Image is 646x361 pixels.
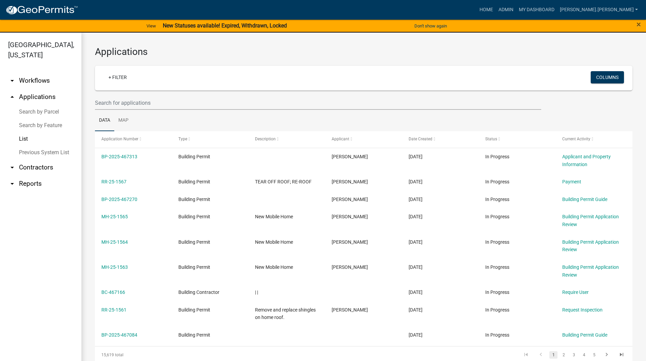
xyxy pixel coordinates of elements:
[409,307,423,313] span: 08/21/2025
[485,332,509,338] span: In Progress
[562,307,603,313] a: Request Inspection
[477,3,496,16] a: Home
[255,239,293,245] span: New Mobile Home
[485,197,509,202] span: In Progress
[178,332,210,338] span: Building Permit
[570,351,578,359] a: 3
[485,289,509,295] span: In Progress
[562,154,611,167] a: Applicant and Property Information
[114,110,133,132] a: Map
[516,3,557,16] a: My Dashboard
[101,289,125,295] a: BC-467166
[95,131,172,147] datatable-header-cell: Application Number
[178,289,219,295] span: Building Contractor
[402,131,479,147] datatable-header-cell: Date Created
[479,131,555,147] datatable-header-cell: Status
[485,214,509,219] span: In Progress
[8,93,16,101] i: arrow_drop_up
[615,351,628,359] a: go to last page
[409,239,423,245] span: 08/21/2025
[101,239,128,245] a: MH-25-1564
[562,179,581,184] a: Payment
[562,289,589,295] a: Require User
[559,349,569,361] li: page 2
[562,239,619,253] a: Building Permit Application Review
[255,307,316,320] span: Remove and replace shingles on home roof.
[144,20,159,32] a: View
[534,351,547,359] a: go to previous page
[95,46,632,58] h3: Applications
[562,332,607,338] a: Building Permit Guide
[549,351,557,359] a: 1
[255,264,293,270] span: New Mobile Home
[485,264,509,270] span: In Progress
[485,307,509,313] span: In Progress
[332,307,368,313] span: Jeff Wesolowski
[562,197,607,202] a: Building Permit Guide
[569,349,579,361] li: page 3
[332,179,368,184] span: Tori Judy
[560,351,568,359] a: 2
[101,214,128,219] a: MH-25-1565
[178,264,210,270] span: Building Permit
[101,179,126,184] a: RR-25-1567
[95,110,114,132] a: Data
[178,137,187,141] span: Type
[103,71,132,83] a: + Filter
[332,137,349,141] span: Applicant
[178,307,210,313] span: Building Permit
[637,20,641,28] button: Close
[589,349,599,361] li: page 5
[255,289,258,295] span: | |
[255,214,293,219] span: New Mobile Home
[485,179,509,184] span: In Progress
[600,351,613,359] a: go to next page
[172,131,248,147] datatable-header-cell: Type
[8,77,16,85] i: arrow_drop_down
[332,154,368,159] span: Tim
[325,131,402,147] datatable-header-cell: Applicant
[255,179,312,184] span: TEAR OFF ROOF; RE-ROOF
[178,239,210,245] span: Building Permit
[409,179,423,184] span: 08/21/2025
[409,197,423,202] span: 08/21/2025
[409,289,423,295] span: 08/21/2025
[562,137,590,141] span: Current Activity
[178,154,210,159] span: Building Permit
[409,264,423,270] span: 08/21/2025
[163,22,287,29] strong: New Statuses available! Expired, Withdrawn, Locked
[249,131,325,147] datatable-header-cell: Description
[95,96,541,110] input: Search for applications
[332,197,368,202] span: Dakota Imel
[101,197,137,202] a: BP-2025-467270
[178,179,210,184] span: Building Permit
[8,163,16,172] i: arrow_drop_down
[409,137,432,141] span: Date Created
[409,154,423,159] span: 08/21/2025
[409,332,423,338] span: 08/20/2025
[178,214,210,219] span: Building Permit
[485,154,509,159] span: In Progress
[255,137,276,141] span: Description
[332,239,368,245] span: Jamie Murray
[485,137,497,141] span: Status
[101,332,137,338] a: BP-2025-467084
[637,20,641,29] span: ×
[496,3,516,16] a: Admin
[485,239,509,245] span: In Progress
[548,349,559,361] li: page 1
[556,131,632,147] datatable-header-cell: Current Activity
[409,214,423,219] span: 08/21/2025
[101,307,126,313] a: RR-25-1561
[178,197,210,202] span: Building Permit
[520,351,532,359] a: go to first page
[101,264,128,270] a: MH-25-1563
[580,351,588,359] a: 4
[562,264,619,278] a: Building Permit Application Review
[101,137,138,141] span: Application Number
[101,154,137,159] a: BP-2025-467313
[591,71,624,83] button: Columns
[8,180,16,188] i: arrow_drop_down
[332,214,368,219] span: Jamie Murray
[332,264,368,270] span: Jamie Murray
